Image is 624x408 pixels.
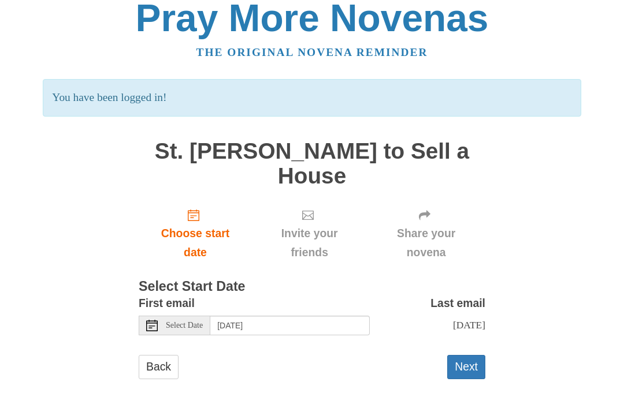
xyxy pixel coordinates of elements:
[43,79,581,117] p: You have been logged in!
[252,200,367,268] div: Click "Next" to confirm your start date first.
[453,319,485,331] span: [DATE]
[139,139,485,188] h1: St. [PERSON_NAME] to Sell a House
[139,279,485,294] h3: Select Start Date
[263,224,355,262] span: Invite your friends
[166,321,203,330] span: Select Date
[196,46,428,58] a: The original novena reminder
[139,355,179,379] a: Back
[367,200,485,268] div: Click "Next" to confirm your start date first.
[139,200,252,268] a: Choose start date
[447,355,485,379] button: Next
[430,294,485,313] label: Last email
[378,224,474,262] span: Share your novena
[139,294,195,313] label: First email
[150,224,240,262] span: Choose start date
